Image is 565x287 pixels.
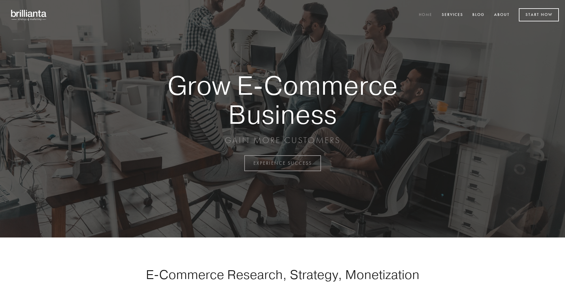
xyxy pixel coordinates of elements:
a: About [490,10,514,20]
img: brillianta - research, strategy, marketing [6,6,52,24]
h1: E-Commerce Research, Strategy, Monetization [127,267,438,282]
strong: Grow E-Commerce Business [146,71,419,129]
a: Home [415,10,436,20]
a: Services [438,10,467,20]
a: EXPERIENCE SUCCESS [244,155,321,171]
a: Start Now [519,8,559,21]
a: Blog [468,10,489,20]
p: GAIN MORE CUSTOMERS [146,135,419,146]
